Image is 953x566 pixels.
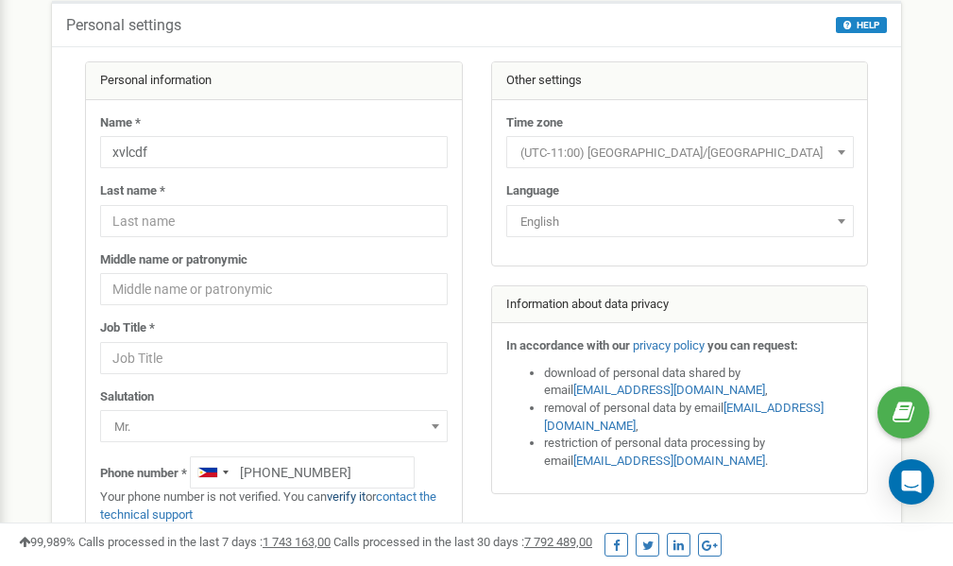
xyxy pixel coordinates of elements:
[524,535,592,549] u: 7 792 489,00
[333,535,592,549] span: Calls processed in the last 30 days :
[544,401,824,433] a: [EMAIL_ADDRESS][DOMAIN_NAME]
[506,114,563,132] label: Time zone
[100,182,165,200] label: Last name *
[889,459,934,505] div: Open Intercom Messenger
[544,365,854,400] li: download of personal data shared by email ,
[506,136,854,168] span: (UTC-11:00) Pacific/Midway
[836,17,887,33] button: HELP
[327,489,366,504] a: verify it
[513,140,847,166] span: (UTC-11:00) Pacific/Midway
[100,136,448,168] input: Name
[506,182,559,200] label: Language
[707,338,798,352] strong: you can request:
[66,17,181,34] h5: Personal settings
[100,489,448,523] p: Your phone number is not verified. You can or
[263,535,331,549] u: 1 743 163,00
[513,209,847,235] span: English
[544,400,854,435] li: removal of personal data by email ,
[19,535,76,549] span: 99,989%
[100,410,448,442] span: Mr.
[492,286,868,324] div: Information about data privacy
[190,456,415,489] input: +1-800-555-55-55
[492,62,868,100] div: Other settings
[100,388,154,406] label: Salutation
[100,251,247,269] label: Middle name or patronymic
[86,62,462,100] div: Personal information
[100,319,155,337] label: Job Title *
[633,338,705,352] a: privacy policy
[100,342,448,374] input: Job Title
[506,338,630,352] strong: In accordance with our
[100,114,141,132] label: Name *
[506,205,854,237] span: English
[573,454,765,468] a: [EMAIL_ADDRESS][DOMAIN_NAME]
[78,535,331,549] span: Calls processed in the last 7 days :
[191,457,234,488] div: Telephone country code
[573,383,765,397] a: [EMAIL_ADDRESS][DOMAIN_NAME]
[107,414,441,440] span: Mr.
[100,205,448,237] input: Last name
[100,489,436,522] a: contact the technical support
[544,435,854,470] li: restriction of personal data processing by email .
[100,465,187,483] label: Phone number *
[100,273,448,305] input: Middle name or patronymic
